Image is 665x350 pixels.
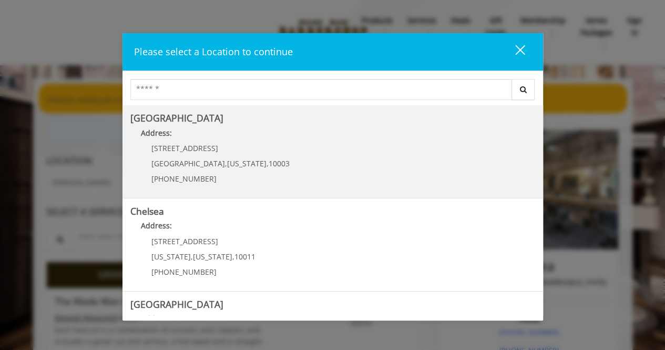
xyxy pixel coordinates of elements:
[193,252,232,262] span: [US_STATE]
[134,45,293,58] span: Please select a Location to continue
[227,158,267,168] span: [US_STATE]
[191,252,193,262] span: ,
[151,143,218,153] span: [STREET_ADDRESS]
[141,314,172,324] b: Address:
[151,267,217,277] span: [PHONE_NUMBER]
[517,86,529,93] i: Search button
[141,128,172,138] b: Address:
[130,112,223,124] b: [GEOGRAPHIC_DATA]
[232,252,234,262] span: ,
[130,79,535,105] div: Center Select
[503,44,524,60] div: close dialog
[269,158,290,168] span: 10003
[234,252,255,262] span: 10011
[225,158,227,168] span: ,
[130,79,512,100] input: Search Center
[130,205,164,217] b: Chelsea
[151,236,218,246] span: [STREET_ADDRESS]
[151,174,217,184] span: [PHONE_NUMBER]
[267,158,269,168] span: ,
[151,252,191,262] span: [US_STATE]
[496,41,531,63] button: close dialog
[151,158,225,168] span: [GEOGRAPHIC_DATA]
[130,298,223,311] b: [GEOGRAPHIC_DATA]
[141,221,172,231] b: Address:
